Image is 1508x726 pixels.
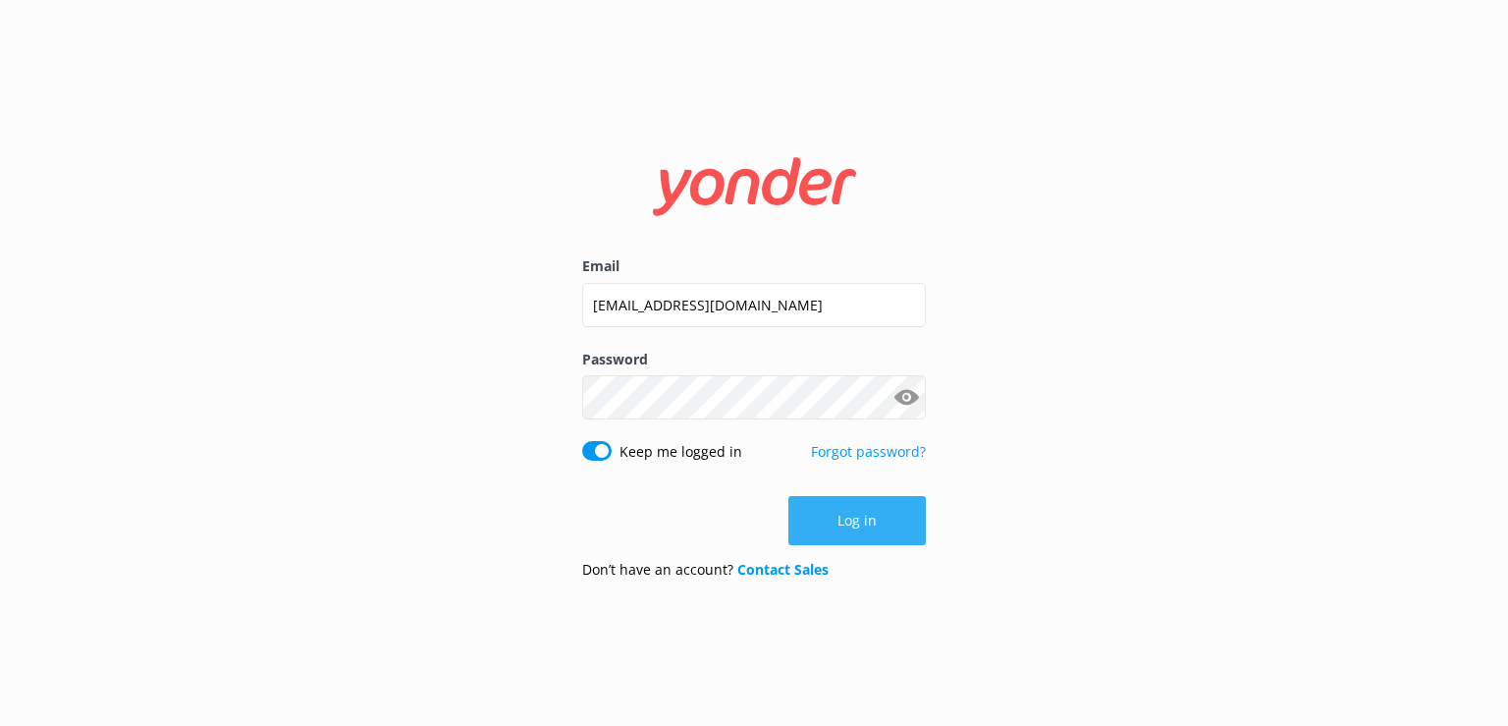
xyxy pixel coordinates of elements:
p: Don’t have an account? [582,559,829,581]
label: Keep me logged in [619,441,742,463]
input: user@emailaddress.com [582,283,926,327]
label: Password [582,349,926,370]
a: Contact Sales [737,560,829,579]
label: Email [582,255,926,277]
button: Log in [788,496,926,545]
a: Forgot password? [811,442,926,461]
button: Show password [887,378,926,418]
